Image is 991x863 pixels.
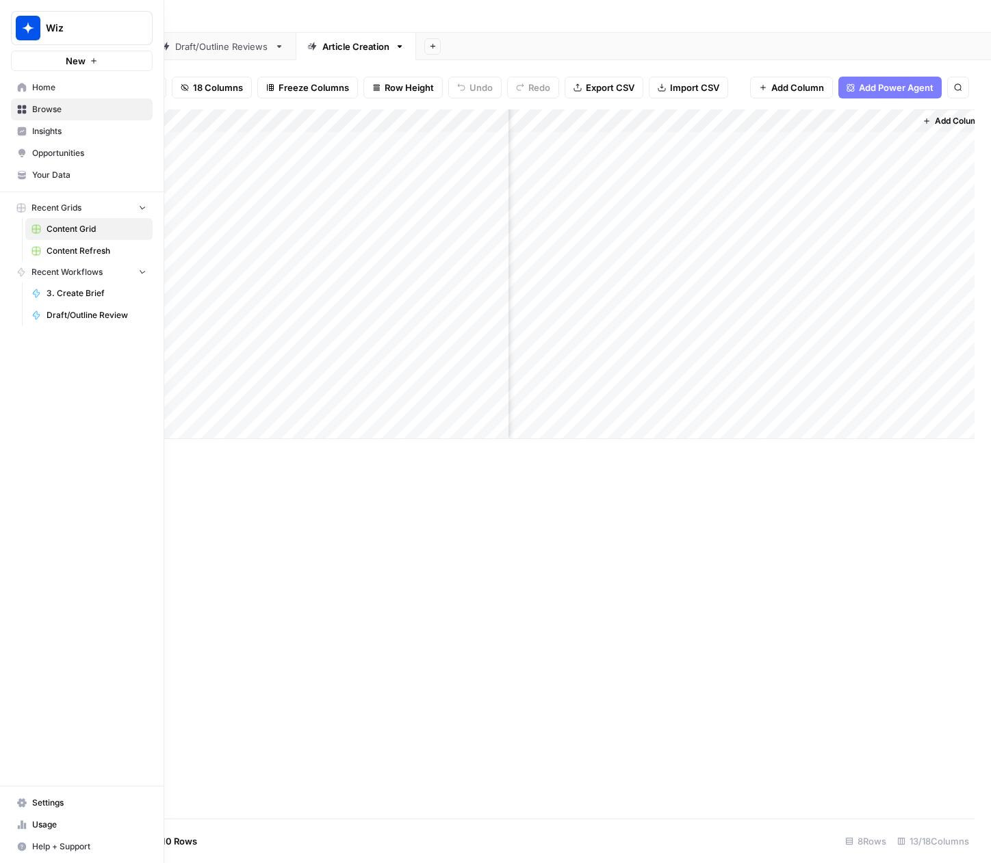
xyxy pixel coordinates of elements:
a: Content Refresh [25,240,153,262]
a: Insights [11,120,153,142]
span: 18 Columns [193,81,243,94]
button: 18 Columns [172,77,252,98]
button: Recent Workflows [11,262,153,282]
span: Recent Grids [31,202,81,214]
a: Draft/Outline Reviews [149,33,296,60]
span: 3. Create Brief [47,287,146,300]
a: Settings [11,792,153,814]
a: Opportunities [11,142,153,164]
span: Opportunities [32,147,146,159]
span: Usage [32,819,146,831]
button: Add Column [750,77,833,98]
a: Home [11,77,153,98]
button: Redo [507,77,559,98]
span: Add Column [771,81,824,94]
button: Import CSV [649,77,728,98]
span: Browse [32,103,146,116]
span: Draft/Outline Review [47,309,146,321]
span: Content Grid [47,223,146,235]
span: Import CSV [670,81,719,94]
span: Wiz [46,21,129,35]
span: Settings [32,797,146,809]
img: Wiz Logo [16,16,40,40]
div: 13/18 Columns [892,830,975,852]
a: Your Data [11,164,153,186]
button: Undo [448,77,502,98]
button: Row Height [363,77,443,98]
span: Redo [528,81,550,94]
span: Recent Workflows [31,266,103,278]
span: New [66,54,86,68]
button: Recent Grids [11,198,153,218]
span: Add 10 Rows [142,834,197,848]
button: Add Power Agent [838,77,942,98]
a: Draft/Outline Review [25,304,153,326]
button: Help + Support [11,836,153,858]
span: Home [32,81,146,94]
a: Article Creation [296,33,416,60]
span: Insights [32,125,146,137]
div: Draft/Outline Reviews [175,40,269,53]
a: 3. Create Brief [25,282,153,304]
button: Add Column [917,112,988,130]
button: New [11,51,153,71]
span: Add Column [935,115,983,127]
span: Add Power Agent [859,81,934,94]
span: Undo [469,81,493,94]
span: Content Refresh [47,245,146,257]
a: Usage [11,814,153,836]
button: Freeze Columns [257,77,358,98]
div: 8 Rows [840,830,892,852]
span: Help + Support [32,840,146,853]
button: Export CSV [565,77,643,98]
div: Article Creation [322,40,389,53]
span: Row Height [385,81,434,94]
button: Workspace: Wiz [11,11,153,45]
span: Export CSV [586,81,634,94]
a: Content Grid [25,218,153,240]
a: Browse [11,98,153,120]
span: Freeze Columns [279,81,349,94]
span: Your Data [32,169,146,181]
